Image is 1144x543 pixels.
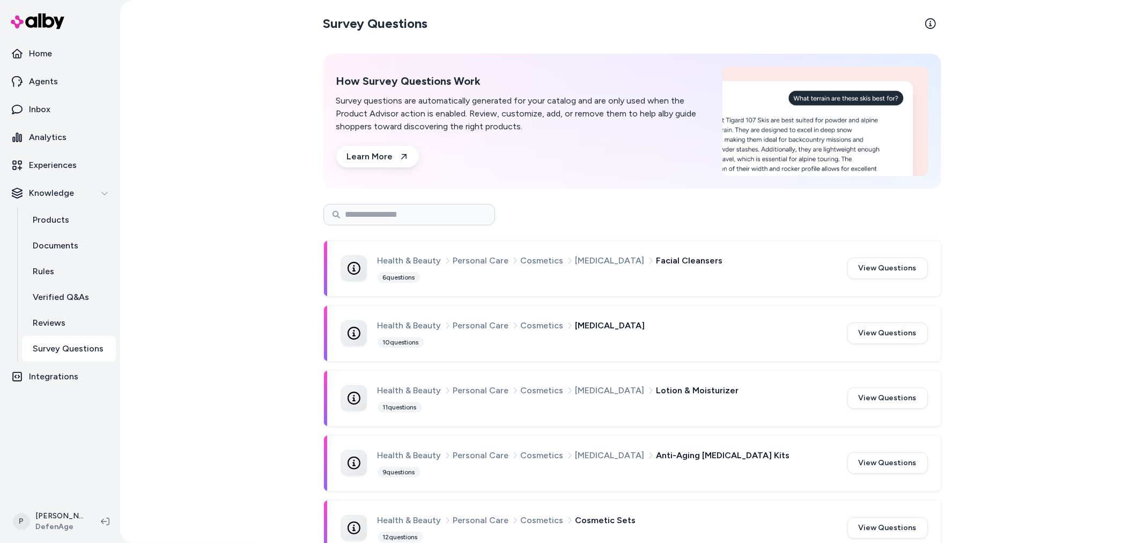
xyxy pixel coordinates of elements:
[22,310,116,336] a: Reviews
[29,131,67,144] p: Analytics
[6,504,92,539] button: P[PERSON_NAME]DefenAge
[33,342,104,355] p: Survey Questions
[453,513,509,527] span: Personal Care
[521,384,564,398] span: Cosmetics
[453,319,509,333] span: Personal Care
[656,449,790,463] span: Anti-Aging [MEDICAL_DATA] Kits
[575,319,645,333] span: [MEDICAL_DATA]
[847,517,928,539] button: View Questions
[453,384,509,398] span: Personal Care
[575,513,636,527] span: Cosmetic Sets
[521,254,564,268] span: Cosmetics
[847,322,928,344] button: View Questions
[29,370,78,383] p: Integrations
[4,97,116,122] a: Inbox
[521,449,564,463] span: Cosmetics
[35,511,84,522] p: [PERSON_NAME]
[22,233,116,259] a: Documents
[378,449,441,463] span: Health & Beauty
[33,265,54,278] p: Rules
[33,317,65,329] p: Reviews
[575,384,645,398] span: [MEDICAL_DATA]
[29,75,58,88] p: Agents
[11,13,64,29] img: alby Logo
[847,258,928,279] button: View Questions
[29,187,74,200] p: Knowledge
[33,239,78,252] p: Documents
[29,47,52,60] p: Home
[656,384,739,398] span: Lotion & Moisturizer
[521,319,564,333] span: Cosmetics
[4,180,116,206] button: Knowledge
[847,387,928,409] button: View Questions
[13,513,30,530] span: P
[29,159,77,172] p: Experiences
[4,364,116,390] a: Integrations
[336,94,710,133] p: Survey questions are automatically generated for your catalog and are only used when the Product ...
[575,449,645,463] span: [MEDICAL_DATA]
[378,513,441,527] span: Health & Beauty
[22,336,116,362] a: Survey Questions
[378,532,423,542] div: 12 questions
[22,207,116,233] a: Products
[4,69,116,94] a: Agents
[378,402,422,413] div: 11 questions
[22,259,116,284] a: Rules
[656,254,723,268] span: Facial Cleansers
[378,337,424,348] div: 10 questions
[378,272,420,283] div: 6 questions
[33,214,69,226] p: Products
[4,124,116,150] a: Analytics
[847,452,928,474] button: View Questions
[4,152,116,178] a: Experiences
[722,67,928,176] img: How Survey Questions Work
[378,319,441,333] span: Health & Beauty
[4,41,116,67] a: Home
[378,384,441,398] span: Health & Beauty
[521,513,564,527] span: Cosmetics
[336,146,419,167] a: Learn More
[336,75,710,88] h2: How Survey Questions Work
[453,254,509,268] span: Personal Care
[378,254,441,268] span: Health & Beauty
[378,467,420,478] div: 9 questions
[35,522,84,532] span: DefenAge
[33,291,89,304] p: Verified Q&As
[29,103,50,116] p: Inbox
[22,284,116,310] a: Verified Q&As
[575,254,645,268] span: [MEDICAL_DATA]
[453,449,509,463] span: Personal Care
[323,15,428,32] h2: Survey Questions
